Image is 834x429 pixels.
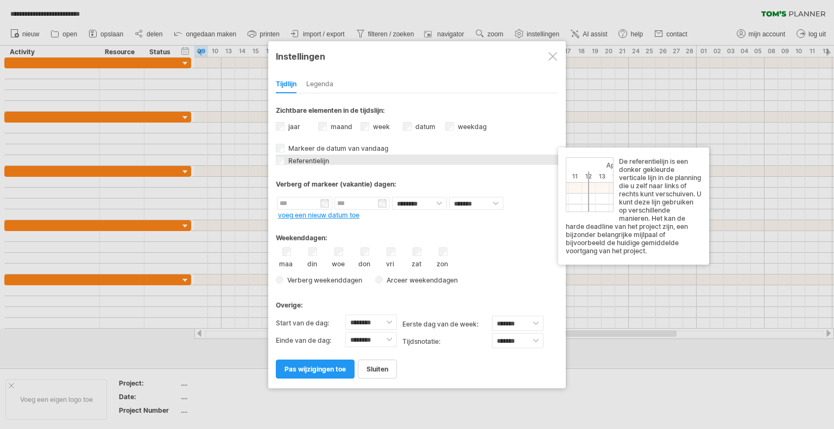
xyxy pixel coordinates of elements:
[286,123,300,131] label: jaar
[276,106,558,118] div: Zichtbare elementen in de tijdslijn:
[276,360,355,379] a: pas wijzigingen toe
[435,258,449,268] label: zon
[276,223,558,245] div: Weekenddagen:
[279,258,293,268] label: maa
[285,365,346,373] span: pas wijzigingen toe
[276,180,558,188] div: Verberg of markeer (vakantie) dagen:
[276,291,558,312] div: Overige:
[276,332,345,349] label: Einde van de dag:
[456,123,486,131] label: weekdag
[286,157,329,165] span: Referentielijn
[306,76,333,93] div: Legenda
[371,123,390,131] label: week
[328,123,352,131] label: maand
[413,123,435,131] label: datum
[383,258,397,268] label: vri
[367,365,388,373] span: sluiten
[278,211,359,219] a: voeg een nieuw datum toe
[566,157,702,255] div: De referentielijn is een donker gekleurde verticale lijn in de planning die u zelf naar links of ...
[357,258,371,268] label: don
[276,315,345,332] label: Start van de dag:
[286,144,388,152] span: Markeer de datum van vandaag
[276,46,558,66] div: Instellingen
[358,360,397,379] a: sluiten
[409,258,423,268] label: zat
[276,76,296,93] div: Tijdlijn
[402,316,492,333] label: eerste dag van de week:
[305,258,319,268] label: din
[283,276,362,284] span: Verberg weekenddagen
[402,333,492,350] label: Tijdsnotatie:
[331,258,345,268] label: woe
[383,276,458,284] span: Arceer weekenddagen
